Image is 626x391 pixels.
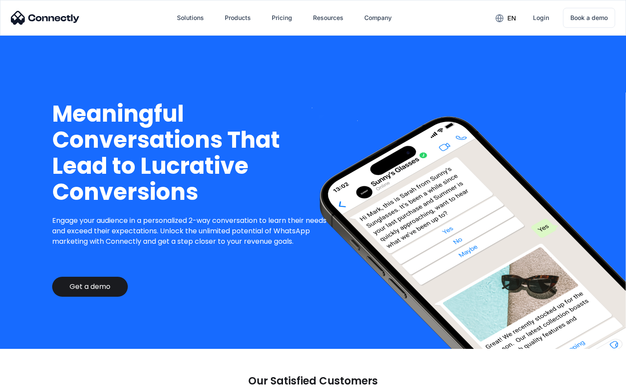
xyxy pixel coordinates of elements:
aside: Language selected: English [9,376,52,388]
a: Login [526,7,556,28]
ul: Language list [17,376,52,388]
div: en [507,12,516,24]
div: Company [364,12,392,24]
p: Our Satisfied Customers [248,375,378,387]
a: Get a demo [52,277,128,297]
img: Connectly Logo [11,11,80,25]
a: Pricing [265,7,299,28]
div: Get a demo [70,282,110,291]
p: Engage your audience in a personalized 2-way conversation to learn their needs and exceed their e... [52,215,333,247]
h1: Meaningful Conversations That Lead to Lucrative Conversions [52,101,333,205]
div: Pricing [272,12,292,24]
div: Solutions [177,12,204,24]
div: Resources [313,12,343,24]
div: Products [225,12,251,24]
div: Login [533,12,549,24]
a: Book a demo [563,8,615,28]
